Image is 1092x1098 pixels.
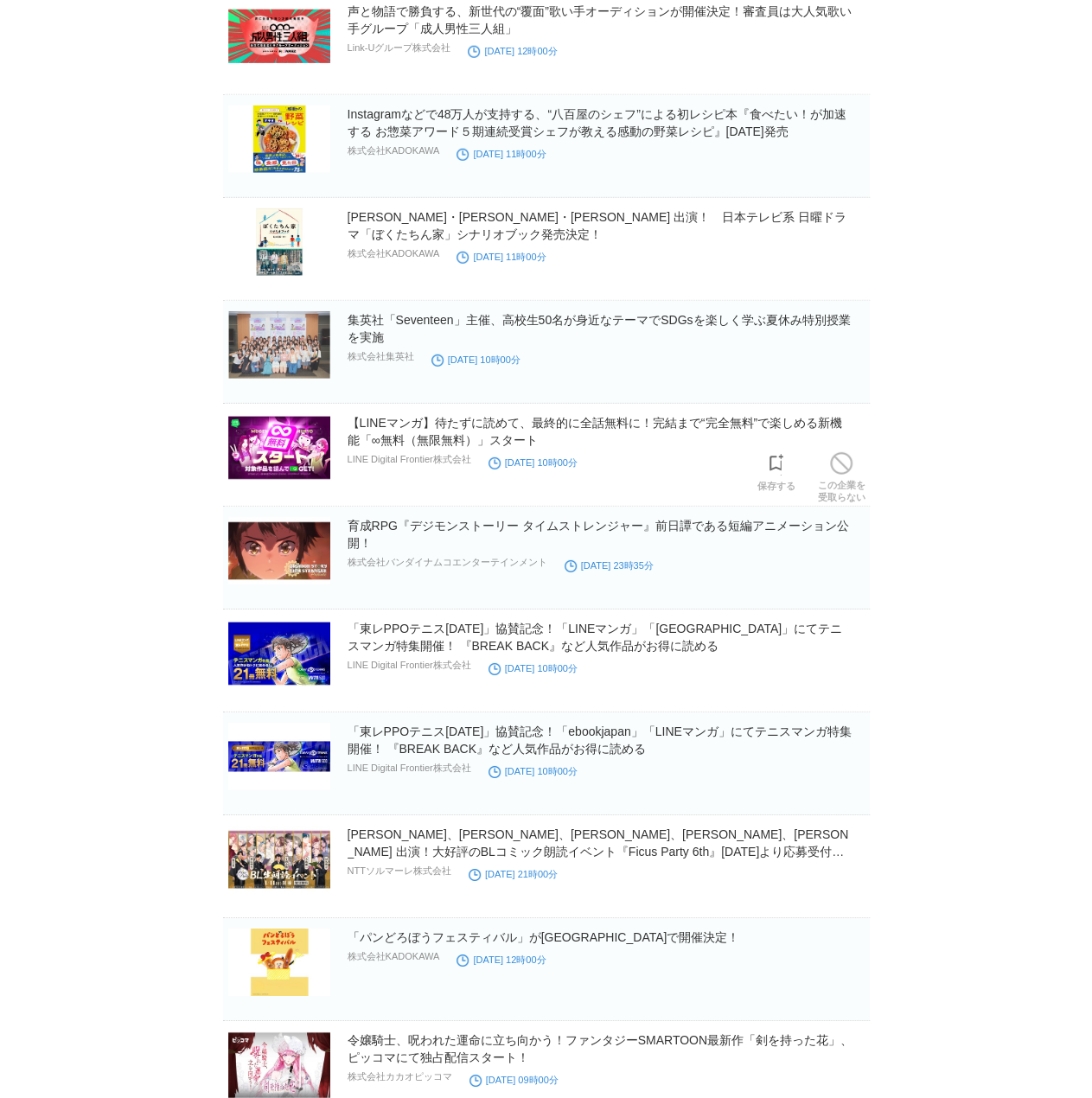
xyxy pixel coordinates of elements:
time: [DATE] 12時00分 [468,46,557,56]
img: 9284-709-ad6bbb14e14930c62e9c99b76b842fe2-1920x1080.png [228,826,330,893]
a: この企業を受取らない [818,448,865,503]
p: 株式会社KADOKAWA [348,950,440,963]
p: Link-Uグループ株式会社 [348,41,451,54]
a: Instagramなどで48万人が支持する、“八百屋のシェフ”による初レシピ本『食べたい！が加速する お惣菜アワード５期連続受賞シェフが教える感動の野菜レシピ』[DATE]発売 [348,107,846,138]
p: 株式会社バンダイナムコエンターテインメント [348,556,547,569]
time: [DATE] 21時00分 [469,869,558,879]
a: 令嬢騎士、呪われた運命に立ち向かう！ファンタジーSMARTOON最新作「剣を持った花」、ピッコマにて独占配信スタート！ [348,1033,853,1064]
a: 「パンどろぼうフェスティバル」が[GEOGRAPHIC_DATA]で開催決定！ [348,930,740,944]
a: [PERSON_NAME]、[PERSON_NAME]、[PERSON_NAME]、[PERSON_NAME]、[PERSON_NAME] 出演！大好評のBLコミック朗読イベント『Ficus P... [348,827,849,876]
p: 株式会社集英社 [348,350,414,363]
time: [DATE] 12時00分 [457,954,546,965]
a: 集英社「Seventeen」主催、高校生50名が身近なテーマでSDGsを楽しく学ぶ夏休み特別授業を実施 [348,313,851,344]
img: 7006-17892-7f0e9d9b1baf443e3936d680568caa9c-1512x2220.jpg [228,208,330,276]
p: LINE Digital Frontier株式会社 [348,453,471,466]
a: 育成RPG『デジモンストーリー タイムストレンジャー』前日譚である短編アニメーション公開！ [348,519,849,550]
a: 「東レPPOテニス[DATE]」協賛記念！「ebookjapan」「LINEマンガ」にてテニスマンガ特集開催！ 『BREAK BACK』など人気作品がお得に読める [348,725,852,756]
time: [DATE] 23時35分 [565,560,654,571]
a: 保存する [757,449,795,492]
p: NTTソルマーレ株式会社 [348,865,451,878]
a: 【LINEマンガ】待たずに読めて、最終的に全話無料に！完結まで“完全無料”で楽しめる新機能「∞無料（無限無料）」スタート [348,416,842,447]
time: [DATE] 10時00分 [489,663,578,673]
time: [DATE] 11時00分 [457,252,546,262]
p: LINE Digital Frontier株式会社 [348,659,471,672]
img: 11454-771-0375a7b586b67151094b3e481905ad98-819x546.jpg [228,311,330,379]
p: LINE Digital Frontier株式会社 [348,762,471,775]
time: [DATE] 10時00分 [489,766,578,776]
time: [DATE] 11時00分 [457,149,546,159]
img: 38982-102-71d1113872cd90a315f19b0ea1990287-1200x630.png [228,3,330,70]
img: 7006-17906-ef1b9fceb36442b74135c39213cb0574-2300x2700.jpg [228,929,330,996]
time: [DATE] 10時00分 [431,354,520,365]
img: 63705-428-3ca4f4be450be1e4eced17cf90c575cd-750x460.png [228,414,330,482]
p: 株式会社KADOKAWA [348,144,440,157]
a: 声と物語で勝負する、新世代の“覆面”歌い手オーディションが開催決定！審査員は大人気歌い手グループ「成人男性三人組」 [348,4,852,35]
img: 7006-17836-3c9dd9b62c2335ec5208d68246e92db6-1075x1388.jpg [228,105,330,173]
a: 「東レPPOテニス[DATE]」協賛記念！「LINEマンガ」「[GEOGRAPHIC_DATA]」にてテニスマンガ特集開催！ 『BREAK BACK』など人気作品がお得に読める [348,622,843,653]
img: 51316-1902-996884778203b8b5cbe2da358401fa8f-1605x903.jpg [228,517,330,584]
time: [DATE] 09時00分 [469,1075,559,1085]
p: 株式会社カカオピッコマ [348,1070,452,1083]
img: 1485-1105-9e7d5be7f1f0d42ccf5185c75a11c55c-750x220.png [228,723,330,790]
a: [PERSON_NAME]・[PERSON_NAME]・[PERSON_NAME] 出演！ 日本テレビ系 日曜ドラマ「ぼくたちん家」シナリオブック発売決定！ [348,210,846,241]
time: [DATE] 10時00分 [489,457,578,468]
p: 株式会社KADOKAWA [348,247,440,260]
img: 63705-426-006965ca1f1626d052f2232d6a34a33d-750x460.png [228,620,330,687]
